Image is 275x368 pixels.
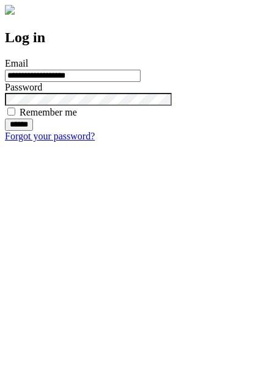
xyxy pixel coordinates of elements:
label: Password [5,82,42,92]
label: Email [5,58,28,68]
h2: Log in [5,29,270,46]
img: logo-4e3dc11c47720685a147b03b5a06dd966a58ff35d612b21f08c02c0306f2b779.png [5,5,15,15]
label: Remember me [20,107,77,117]
a: Forgot your password? [5,131,95,141]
